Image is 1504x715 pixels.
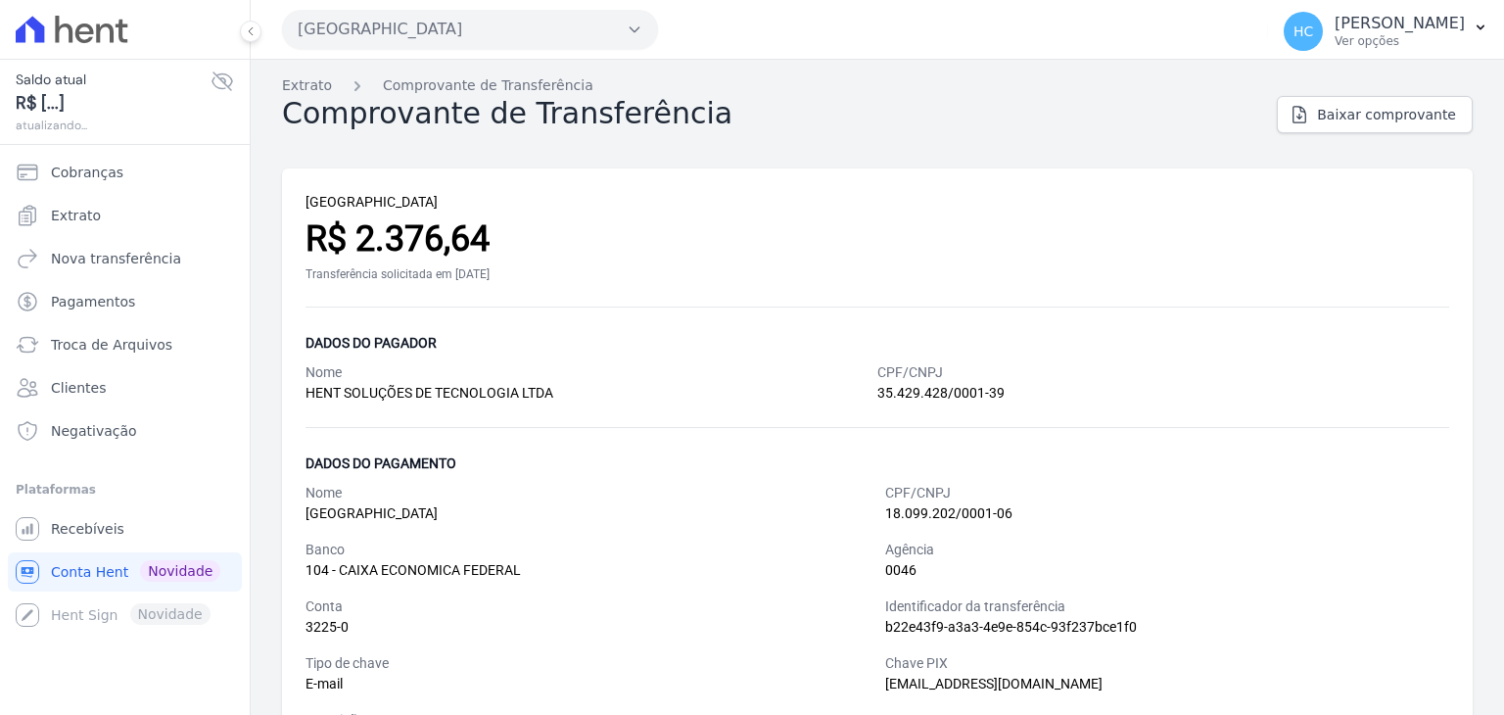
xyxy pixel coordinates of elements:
div: b22e43f9-a3a3-4e9e-854c-93f237bce1f0 [885,617,1449,638]
span: Negativação [51,421,137,441]
div: Tipo de chave [305,653,869,674]
div: Identificador da transferência [885,596,1449,617]
div: Conta [305,596,869,617]
a: Pagamentos [8,282,242,321]
a: Comprovante de Transferência [383,75,593,96]
span: Recebíveis [51,519,124,539]
button: [GEOGRAPHIC_DATA] [282,10,658,49]
div: R$ 2.376,64 [305,213,1449,265]
nav: Sidebar [16,153,234,635]
div: HENT SOLUÇÕES DE TECNOLOGIA LTDA [305,383,877,404]
span: Saldo atual [16,70,211,90]
span: Conta Hent [51,562,128,582]
div: Dados do pagamento [305,452,1449,475]
div: Plataformas [16,478,234,501]
div: 3225-0 [305,617,869,638]
div: Nome [305,483,869,503]
p: [PERSON_NAME] [1335,14,1465,33]
p: Ver opções [1335,33,1465,49]
span: Troca de Arquivos [51,335,172,355]
div: 18.099.202/0001-06 [885,503,1449,524]
span: HC [1293,24,1313,38]
span: Cobranças [51,163,123,182]
button: HC [PERSON_NAME] Ver opções [1268,4,1504,59]
div: Dados do pagador [305,331,1449,355]
div: [EMAIL_ADDRESS][DOMAIN_NAME] [885,674,1449,694]
div: 0046 [885,560,1449,581]
span: Clientes [51,378,106,398]
span: Baixar comprovante [1317,105,1456,124]
span: atualizando... [16,117,211,134]
div: 35.429.428/0001-39 [877,383,1449,404]
a: Extrato [8,196,242,235]
span: Novidade [140,560,220,582]
div: 104 - CAIXA ECONOMICA FEDERAL [305,560,869,581]
div: CPF/CNPJ [885,483,1449,503]
a: Troca de Arquivos [8,325,242,364]
nav: Breadcrumb [282,75,1473,96]
div: E-mail [305,674,869,694]
a: Negativação [8,411,242,451]
div: CPF/CNPJ [877,362,1449,383]
a: Baixar comprovante [1277,96,1473,133]
span: R$ [...] [16,90,211,117]
a: Extrato [282,75,332,96]
span: Pagamentos [51,292,135,311]
span: Nova transferência [51,249,181,268]
div: [GEOGRAPHIC_DATA] [305,503,869,524]
a: Nova transferência [8,239,242,278]
div: Agência [885,540,1449,560]
span: Extrato [51,206,101,225]
a: Cobranças [8,153,242,192]
div: Nome [305,362,877,383]
div: Banco [305,540,869,560]
a: Recebíveis [8,509,242,548]
a: Clientes [8,368,242,407]
div: Chave PIX [885,653,1449,674]
div: Transferência solicitada em [DATE] [305,265,1449,283]
div: [GEOGRAPHIC_DATA] [305,192,1449,213]
h2: Comprovante de Transferência [282,96,732,131]
a: Conta Hent Novidade [8,552,242,592]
